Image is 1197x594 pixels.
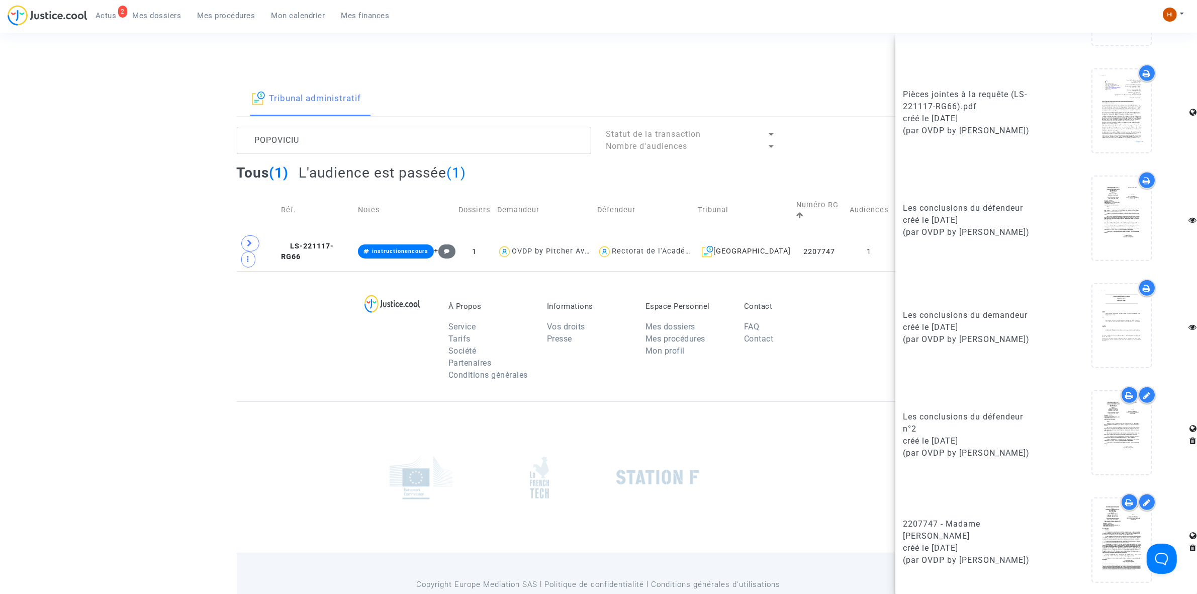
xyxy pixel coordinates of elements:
p: À Propos [448,302,532,311]
a: Société [448,346,477,356]
span: Statut de la transaction [606,129,701,139]
div: (par OVDP by [PERSON_NAME]) [903,125,1039,137]
a: Contact [744,334,774,344]
a: Mes finances [333,8,398,23]
span: Mon calendrier [271,11,325,20]
a: Service [448,322,476,331]
a: Partenaires [448,358,492,368]
div: (par OVDP by [PERSON_NAME]) [903,447,1039,459]
a: Mes procédures [646,334,705,344]
img: logo-lg.svg [364,295,420,313]
span: Actus [96,11,117,20]
td: Tribunal [694,189,793,232]
div: 2207747 - Madame [PERSON_NAME] [903,518,1039,542]
div: Rectorat de l'Académie de Grenoble [612,247,747,256]
img: icon-archive.svg [252,91,265,105]
div: créé le [DATE] [903,435,1039,447]
td: Numéro RG [793,189,847,232]
a: FAQ [744,322,760,331]
a: Tribunal administratif [252,82,361,116]
img: europe_commision.png [390,456,452,499]
span: + [434,246,455,255]
td: Demandeur [494,189,594,232]
td: Défendeur [594,189,694,232]
img: fc99b196863ffcca57bb8fe2645aafd9 [1163,8,1177,22]
span: Mes dossiers [133,11,181,20]
p: Informations [547,302,630,311]
a: Mon calendrier [263,8,333,23]
a: Conditions générales [448,370,528,380]
td: Audiences [846,189,892,232]
a: Presse [547,334,572,344]
a: Mes procédures [190,8,263,23]
td: 1 [455,232,494,271]
div: créé le [DATE] [903,542,1039,554]
p: Contact [744,302,827,311]
span: instructionencours [372,248,428,254]
div: créé le [DATE] [903,113,1039,125]
a: Vos droits [547,322,585,331]
p: Espace Personnel [646,302,729,311]
a: Mes dossiers [646,322,695,331]
span: Mes finances [341,11,390,20]
h2: L'audience est passée [299,164,466,182]
img: icon-user.svg [597,244,612,259]
div: (par OVDP by [PERSON_NAME]) [903,333,1039,346]
div: OVDP by Pitcher Avocat [512,247,601,256]
div: Les conclusions du défendeur n°2 [903,411,1039,435]
span: Nombre d'audiences [606,141,688,151]
div: créé le [DATE] [903,321,1039,333]
div: (par OVDP by [PERSON_NAME]) [903,226,1039,238]
iframe: Help Scout Beacon - Open [1147,544,1177,574]
img: french_tech.png [530,456,549,499]
td: 1 [846,232,892,271]
a: Mes dossiers [125,8,190,23]
a: 2Actus [87,8,125,23]
div: [GEOGRAPHIC_DATA] [698,245,789,258]
div: créé le [DATE] [903,214,1039,226]
span: (1) [446,164,466,181]
p: Copyright Europe Mediation SAS l Politique de confidentialité l Conditions générales d’utilisa... [370,578,827,591]
h2: Tous [237,164,289,182]
span: LS-221117-RG66 [281,242,334,262]
td: 2207747 [793,232,847,271]
td: Transaction [892,189,943,232]
span: Mes procédures [198,11,255,20]
div: Les conclusions du demandeur [903,309,1039,321]
a: Mon profil [646,346,685,356]
img: icon-user.svg [497,244,512,259]
div: (par OVDP by [PERSON_NAME]) [903,554,1039,566]
td: Dossiers [455,189,494,232]
img: jc-logo.svg [8,5,87,26]
div: 2 [118,6,127,18]
td: Notes [354,189,455,232]
div: Pièces jointes à la requête (LS-221117-RG66).pdf [903,89,1039,113]
a: Tarifs [448,334,471,344]
img: icon-archive.svg [702,245,713,258]
td: Réf. [278,189,355,232]
span: (1) [269,164,289,181]
img: stationf.png [616,470,699,485]
div: Les conclusions du défendeur [903,202,1039,214]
